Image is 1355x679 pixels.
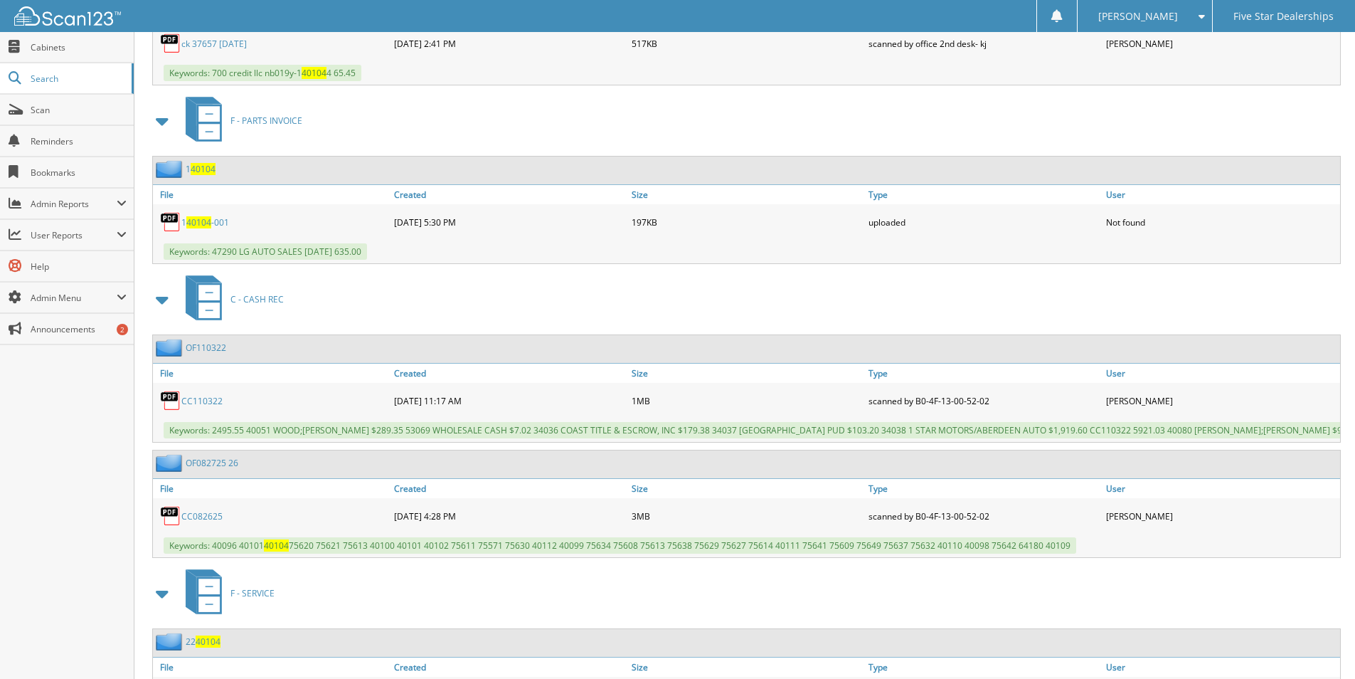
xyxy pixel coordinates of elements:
[31,73,124,85] span: Search
[390,658,628,677] a: Created
[390,208,628,236] div: [DATE] 5:30 PM
[31,198,117,210] span: Admin Reports
[153,185,390,204] a: File
[865,364,1102,383] a: Type
[186,163,216,175] a: 140104
[31,104,127,116] span: Scan
[628,502,866,530] div: 3MB
[1102,479,1340,498] a: User
[186,216,211,228] span: 40104
[628,364,866,383] a: Size
[1102,208,1340,236] div: Not found
[865,658,1102,677] a: Type
[181,216,229,228] a: 140104-001
[186,636,220,648] a: 2240104
[156,454,186,472] img: folder2.png
[390,502,628,530] div: [DATE] 4:28 PM
[1102,386,1340,415] div: [PERSON_NAME]
[31,323,127,335] span: Announcements
[181,510,223,522] a: CC082625
[865,502,1102,530] div: scanned by B0-4F-13-00-52-02
[177,271,284,327] a: C - CASH REC
[181,38,247,50] a: ck 37657 [DATE]
[1233,12,1334,21] span: Five Star Dealerships
[390,29,628,58] div: [DATE] 2:41 PM
[230,115,302,127] span: F - PARTS INVOICE
[160,211,181,233] img: PDF.png
[164,243,367,260] span: Keywords: 47290 LG AUTO SALES [DATE] 635.00
[31,167,127,179] span: Bookmarks
[628,658,866,677] a: Size
[31,41,127,53] span: Cabinets
[181,395,223,407] a: CC110322
[628,479,866,498] a: Size
[31,260,127,273] span: Help
[1102,364,1340,383] a: User
[628,386,866,415] div: 1MB
[186,342,226,354] a: OF110322
[164,65,361,81] span: Keywords: 700 credit llc nb019y-1 4 65.45
[1102,658,1340,677] a: User
[117,324,128,335] div: 2
[865,29,1102,58] div: scanned by office 2nd desk- kj
[160,505,181,527] img: PDF.png
[196,636,220,648] span: 40104
[390,386,628,415] div: [DATE] 11:17 AM
[14,6,121,26] img: scan123-logo-white.svg
[264,539,289,552] span: 40104
[186,457,238,469] a: OF082725 26
[31,135,127,147] span: Reminders
[865,386,1102,415] div: scanned by B0-4F-13-00-52-02
[230,587,275,599] span: F - SERVICE
[177,93,302,149] a: F - PARTS INVOICE
[160,390,181,411] img: PDF.png
[628,185,866,204] a: Size
[191,163,216,175] span: 40104
[1102,502,1340,530] div: [PERSON_NAME]
[31,229,117,241] span: User Reports
[865,185,1102,204] a: Type
[1102,185,1340,204] a: User
[628,208,866,236] div: 197KB
[230,293,284,305] span: C - CASH REC
[177,565,275,621] a: F - SERVICE
[156,633,186,651] img: folder2.png
[31,292,117,304] span: Admin Menu
[153,658,390,677] a: File
[302,67,326,79] span: 40104
[1284,611,1355,679] iframe: Chat Widget
[390,185,628,204] a: Created
[1102,29,1340,58] div: [PERSON_NAME]
[164,537,1076,554] span: Keywords: 40096 40101 75620 75621 75613 40100 40101 40102 75611 75571 75630 40112 40099 75634 756...
[390,364,628,383] a: Created
[156,339,186,357] img: folder2.png
[156,160,186,178] img: folder2.png
[1098,12,1178,21] span: [PERSON_NAME]
[160,33,181,54] img: PDF.png
[865,479,1102,498] a: Type
[390,479,628,498] a: Created
[153,364,390,383] a: File
[865,208,1102,236] div: uploaded
[628,29,866,58] div: 517KB
[153,479,390,498] a: File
